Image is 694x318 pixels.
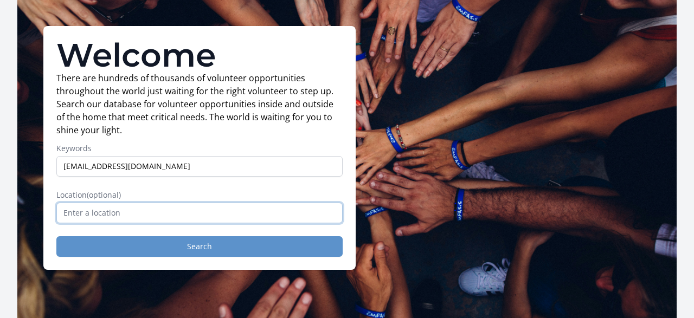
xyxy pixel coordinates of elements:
input: Enter a location [56,203,343,223]
h1: Welcome [56,39,343,72]
label: Location [56,190,343,200]
p: There are hundreds of thousands of volunteer opportunities throughout the world just waiting for ... [56,72,343,137]
span: (optional) [87,190,121,200]
button: Search [56,236,343,257]
label: Keywords [56,143,343,154]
